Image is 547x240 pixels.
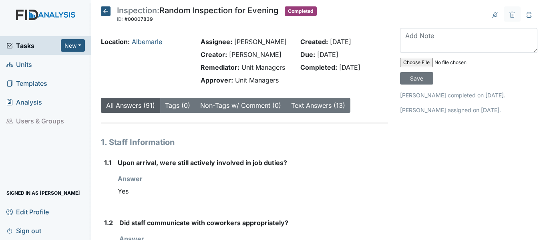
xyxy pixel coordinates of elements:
span: Unit Managers [241,63,285,71]
strong: Creator: [201,50,227,58]
strong: Location: [101,38,130,46]
button: Tags (0) [160,98,195,113]
input: Save [400,72,433,85]
span: Sign out [6,224,41,237]
label: 1.1 [104,158,111,167]
label: Upon arrival, were still actively involved in job duties? [118,158,287,167]
strong: Completed: [300,63,337,71]
span: [DATE] [330,38,351,46]
button: All Answers (91) [101,98,160,113]
strong: Created: [300,38,328,46]
label: 1.2 [104,218,113,228]
label: Did staff communicate with coworkers appropriately? [119,218,288,228]
button: New [61,39,85,52]
span: Templates [6,77,47,89]
span: #00007839 [125,16,153,22]
button: Non-Tags w/ Comment (0) [195,98,286,113]
strong: Answer [118,175,143,183]
a: Tags (0) [165,101,190,109]
strong: Assignee: [201,38,232,46]
span: [PERSON_NAME] [234,38,287,46]
button: Text Answers (13) [286,98,350,113]
a: All Answers (91) [106,101,155,109]
p: [PERSON_NAME] completed on [DATE]. [400,91,537,99]
span: [PERSON_NAME] [229,50,282,58]
h1: 1. Staff Information [101,136,388,148]
p: [PERSON_NAME] assigned on [DATE]. [400,106,537,114]
span: [DATE] [317,50,338,58]
a: Tasks [6,41,61,50]
a: Text Answers (13) [291,101,345,109]
strong: Remediator: [201,63,239,71]
span: Units [6,58,32,71]
div: Yes [118,184,388,199]
span: Unit Managers [235,76,279,84]
span: ID: [117,16,123,22]
span: Analysis [6,96,42,108]
a: Non-Tags w/ Comment (0) [200,101,281,109]
span: Edit Profile [6,206,49,218]
span: Signed in as [PERSON_NAME] [6,187,80,199]
span: Inspection: [117,6,159,15]
span: [DATE] [339,63,360,71]
span: Completed [285,6,317,16]
strong: Due: [300,50,315,58]
strong: Approver: [201,76,233,84]
a: Albemarle [132,38,162,46]
div: Random Inspection for Evening [117,6,278,24]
